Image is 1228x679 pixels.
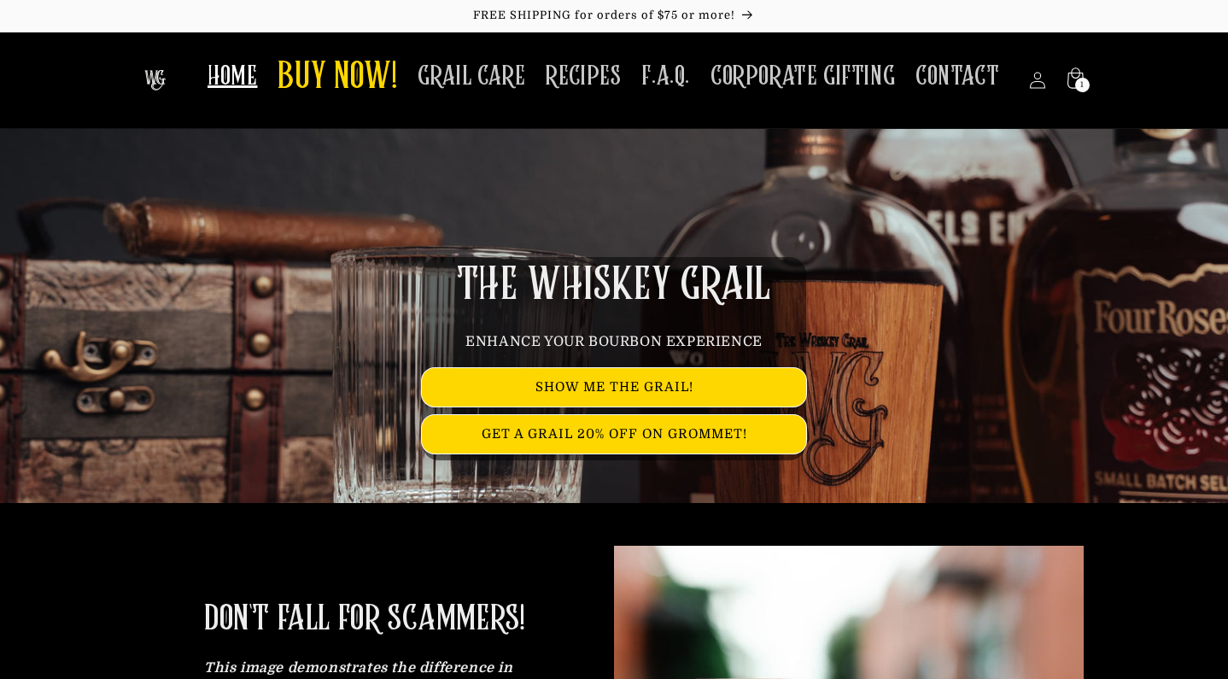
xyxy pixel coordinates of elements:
a: CONTACT [905,50,1009,103]
a: GRAIL CARE [407,50,535,103]
span: 1 [1080,78,1085,92]
a: RECIPES [535,50,631,103]
h2: DON'T FALL FOR SCAMMERS! [204,597,524,641]
a: GET A GRAIL 20% OFF ON GROMMET! [422,415,806,454]
a: F.A.Q. [631,50,700,103]
img: The Whiskey Grail [144,70,166,91]
span: CONTACT [915,60,999,93]
a: CORPORATE GIFTING [700,50,905,103]
span: F.A.Q. [641,60,690,93]
span: CORPORATE GIFTING [710,60,895,93]
a: BUY NOW! [267,44,407,112]
span: HOME [208,60,257,93]
a: HOME [197,50,267,103]
span: BUY NOW! [278,55,397,102]
span: RECIPES [546,60,621,93]
span: THE WHISKEY GRAIL [457,263,771,307]
span: ENHANCE YOUR BOURBON EXPERIENCE [465,334,763,349]
p: FREE SHIPPING for orders of $75 or more! [17,9,1211,23]
span: GRAIL CARE [418,60,525,93]
a: SHOW ME THE GRAIL! [422,368,806,407]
